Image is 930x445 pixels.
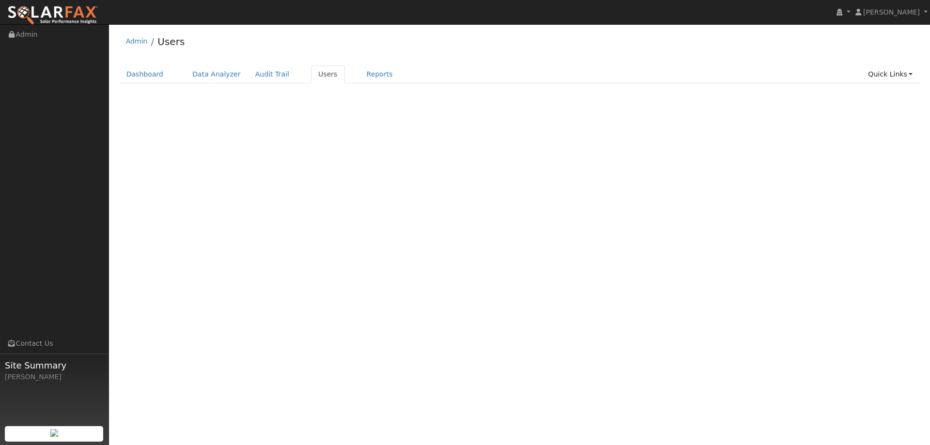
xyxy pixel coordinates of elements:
img: SolarFax [7,5,98,26]
span: [PERSON_NAME] [863,8,920,16]
a: Data Analyzer [185,65,248,83]
img: retrieve [50,429,58,437]
a: Admin [126,37,148,45]
a: Users [157,36,185,47]
a: Users [311,65,345,83]
span: Site Summary [5,359,104,372]
div: [PERSON_NAME] [5,372,104,382]
a: Dashboard [119,65,171,83]
a: Quick Links [861,65,920,83]
a: Audit Trail [248,65,296,83]
a: Reports [359,65,400,83]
